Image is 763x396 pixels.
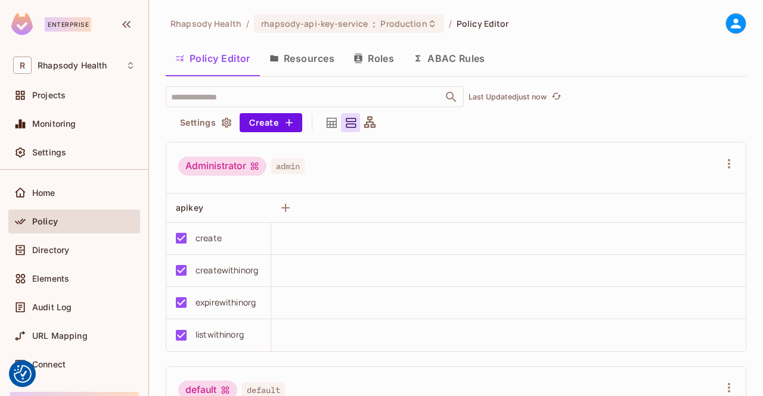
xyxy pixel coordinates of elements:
span: Policy [32,217,58,226]
span: Monitoring [32,119,76,129]
span: Connect [32,360,66,369]
span: Workspace: Rhapsody Health [38,61,107,70]
button: Roles [344,43,404,73]
span: R [13,57,32,74]
span: Policy Editor [457,18,509,29]
span: Projects [32,91,66,100]
button: Resources [260,43,344,73]
span: refresh [551,91,562,103]
button: Policy Editor [166,43,260,73]
button: Consent Preferences [14,365,32,383]
button: ABAC Rules [404,43,495,73]
img: Revisit consent button [14,365,32,383]
div: Administrator [178,157,266,176]
div: create [196,232,222,245]
span: : [372,19,376,29]
button: Settings [175,113,235,132]
span: URL Mapping [32,331,88,341]
span: rhapsody-api-key-service [261,18,368,29]
span: apikey [176,202,203,213]
span: Settings [32,148,66,157]
button: Create [240,113,302,132]
img: SReyMgAAAABJRU5ErkJggg== [11,13,33,35]
li: / [246,18,249,29]
div: Enterprise [45,17,91,32]
span: Home [32,188,55,198]
div: expirewithinorg [196,296,256,309]
span: admin [271,158,305,174]
span: Click to refresh data [547,90,563,104]
span: Audit Log [32,303,72,312]
li: / [449,18,452,29]
div: listwithinorg [196,328,244,341]
button: Open [443,89,460,105]
div: createwithinorg [196,264,258,277]
span: the active workspace [170,18,241,29]
p: Last Updated just now [469,92,547,102]
span: Production [380,18,427,29]
span: Elements [32,274,69,283]
button: refresh [549,90,563,104]
span: Directory [32,245,69,255]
